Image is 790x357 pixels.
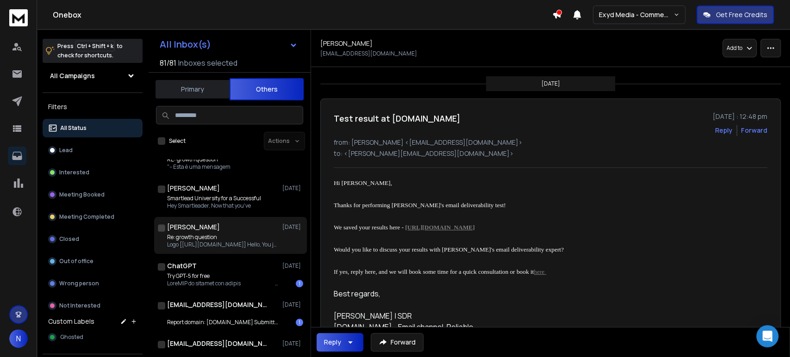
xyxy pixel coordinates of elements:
[167,339,269,348] h1: [EMAIL_ADDRESS][DOMAIN_NAME]
[59,258,93,265] p: Out of office
[9,329,28,348] button: N
[296,280,303,287] div: 1
[167,202,261,209] p: Hey Smartleader, Now that you've
[59,213,114,221] p: Meeting Completed
[167,156,230,163] p: RE: growth question
[371,333,423,351] button: Forward
[282,185,303,192] p: [DATE]
[334,321,604,332] div: [DOMAIN_NAME] - Email channel. Reliable.
[716,10,767,19] p: Get Free Credits
[167,222,220,232] h1: [PERSON_NAME]
[167,300,269,309] h1: [EMAIL_ADDRESS][DOMAIN_NAME]
[59,302,100,309] p: Not Interested
[43,328,143,346] button: Ghosted
[167,272,278,280] p: Try GPT-5 for free
[43,67,143,85] button: All Campaigns
[334,288,604,299] div: Best regards,
[43,163,143,182] button: Interested
[334,224,404,231] span: We saved your results here -
[152,35,305,54] button: All Inbox(s)
[534,267,546,275] a: here
[282,301,303,308] p: [DATE]
[167,184,220,193] h1: [PERSON_NAME]
[43,141,143,160] button: Lead
[697,6,774,24] button: Get Free Credits
[156,79,230,99] button: Primary
[48,317,94,326] h3: Custom Labels
[713,112,767,121] p: [DATE] : 12:48 pm
[59,191,105,198] p: Meeting Booked
[167,234,278,241] p: Re: growth question
[59,280,99,287] p: Wrong person
[282,262,303,270] p: [DATE]
[334,112,460,125] h1: Test result at [DOMAIN_NAME]
[541,80,560,87] p: [DATE]
[59,147,73,154] p: Lead
[9,9,28,26] img: logo
[282,340,303,347] p: [DATE]
[727,44,742,52] p: Add to
[317,333,363,351] button: Reply
[160,40,211,49] h1: All Inbox(s)
[43,274,143,293] button: Wrong person
[230,78,304,100] button: Others
[57,42,123,60] p: Press to check for shortcuts.
[59,169,89,176] p: Interested
[320,50,417,57] p: [EMAIL_ADDRESS][DOMAIN_NAME]
[43,252,143,271] button: Out of office
[334,202,506,209] span: Thanks for performing [PERSON_NAME]'s email deliverability test!
[75,41,115,51] span: Ctrl + Shift + k
[43,230,143,248] button: Closed
[334,310,604,321] div: [PERSON_NAME] | SDR
[167,319,278,326] p: Report domain: [DOMAIN_NAME] Submitter: [DOMAIN_NAME]
[167,261,197,271] h1: ChatGPT
[43,119,143,137] button: All Status
[296,319,303,326] div: 1
[43,296,143,315] button: Not Interested
[43,208,143,226] button: Meeting Completed
[50,71,95,80] h1: All Campaigns
[167,241,278,248] p: Logo [[URL][DOMAIN_NAME]] Hello, You just contacted me by
[334,268,534,275] span: If yes, reply here, and we will book some time for a quick consultation or book it
[334,138,767,147] p: from: [PERSON_NAME] <[EMAIL_ADDRESS][DOMAIN_NAME]>
[334,149,767,158] p: to: <[PERSON_NAME][EMAIL_ADDRESS][DOMAIN_NAME]>
[167,195,261,202] p: Smartlead University for a Successful
[178,57,237,68] h3: Inboxes selected
[334,179,392,186] span: Hi [PERSON_NAME],
[60,333,83,341] span: Ghosted
[43,185,143,204] button: Meeting Booked
[282,223,303,231] p: [DATE]
[320,39,373,48] h1: [PERSON_NAME]
[59,235,79,243] p: Closed
[167,280,278,287] p: LoreMIP do sitamet con adipis ‌ ‌ ‌ ‌ ‌ ‌ ‌ ‌ ‌ ‌ ‌ ‌ ‌ ‌ ‌ ‌ ‌ ‌ ‌ ‌ ‌ ‌ ‌ ‌ ‌ ‌ ‌ ‌ ‌ ‌ ‌ ‌ ‌ ‌...
[160,57,176,68] span: 81 / 81
[43,100,143,113] h3: Filters
[741,126,767,135] div: Forward
[599,10,673,19] p: Exyd Media - Commercial Cleaning
[167,163,230,171] p: "-- Esta é uma mensagem
[405,224,474,231] a: [URL][DOMAIN_NAME]
[324,338,341,347] div: Reply
[334,246,564,253] span: Would you like to discuss your results with [PERSON_NAME]'s email deliverability expert?
[169,137,186,145] label: Select
[756,325,778,347] div: Open Intercom Messenger
[534,268,544,275] span: here
[53,9,552,20] h1: Onebox
[715,126,733,135] button: Reply
[60,124,87,132] p: All Status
